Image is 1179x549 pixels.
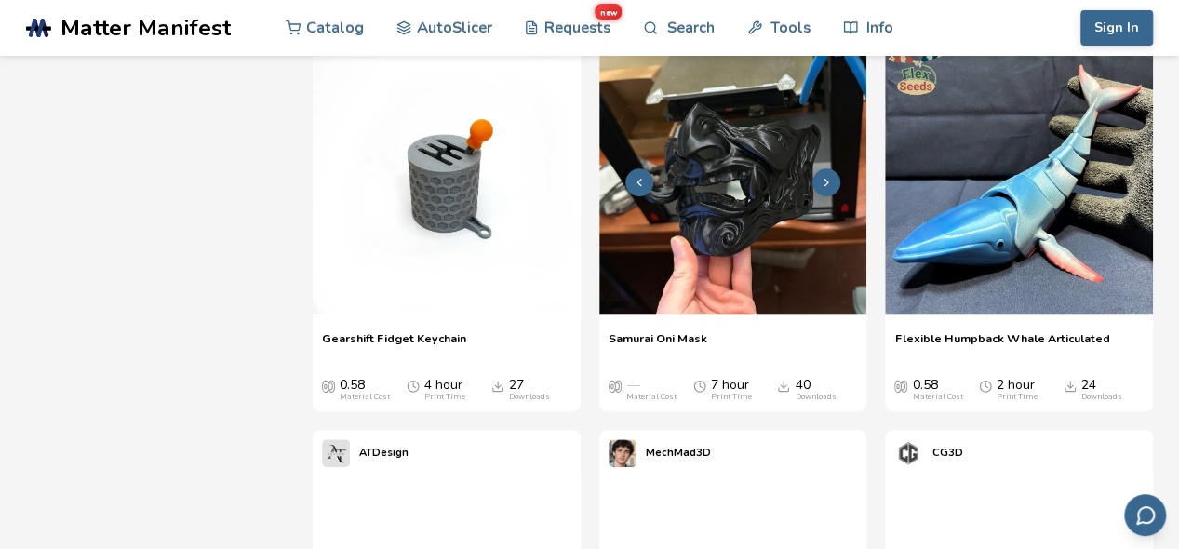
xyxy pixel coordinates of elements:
[424,378,465,402] div: 4 hour
[912,393,962,402] div: Material Cost
[795,378,836,402] div: 40
[1081,393,1122,402] div: Downloads
[609,331,707,359] a: Samurai Oni Mask
[931,443,962,462] p: CG3D
[1080,10,1153,46] button: Sign In
[609,439,636,467] img: MechMad3D's profile
[509,378,550,402] div: 27
[711,393,752,402] div: Print Time
[609,378,622,393] span: Average Cost
[322,439,350,467] img: ATDesign's profile
[997,393,1038,402] div: Print Time
[340,393,390,402] div: Material Cost
[424,393,465,402] div: Print Time
[646,443,711,462] p: MechMad3D
[979,378,992,393] span: Average Print Time
[60,15,231,41] span: Matter Manifest
[711,378,752,402] div: 7 hour
[777,378,790,393] span: Downloads
[626,393,677,402] div: Material Cost
[894,331,1109,359] a: Flexible Humpback Whale Articulated
[322,378,335,393] span: Average Cost
[626,378,639,393] span: —
[795,393,836,402] div: Downloads
[322,331,466,359] a: Gearshift Fidget Keychain
[894,439,922,467] img: CG3D's profile
[359,443,409,462] p: ATDesign
[894,378,907,393] span: Average Cost
[407,378,420,393] span: Average Print Time
[313,430,418,476] a: ATDesign's profileATDesign
[1081,378,1122,402] div: 24
[1124,494,1166,536] button: Send feedback via email
[693,378,706,393] span: Average Print Time
[509,393,550,402] div: Downloads
[1064,378,1077,393] span: Downloads
[340,378,390,402] div: 0.58
[599,430,720,476] a: MechMad3D's profileMechMad3D
[491,378,504,393] span: Downloads
[997,378,1038,402] div: 2 hour
[912,378,962,402] div: 0.58
[595,4,622,20] span: new
[885,430,971,476] a: CG3D's profileCG3D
